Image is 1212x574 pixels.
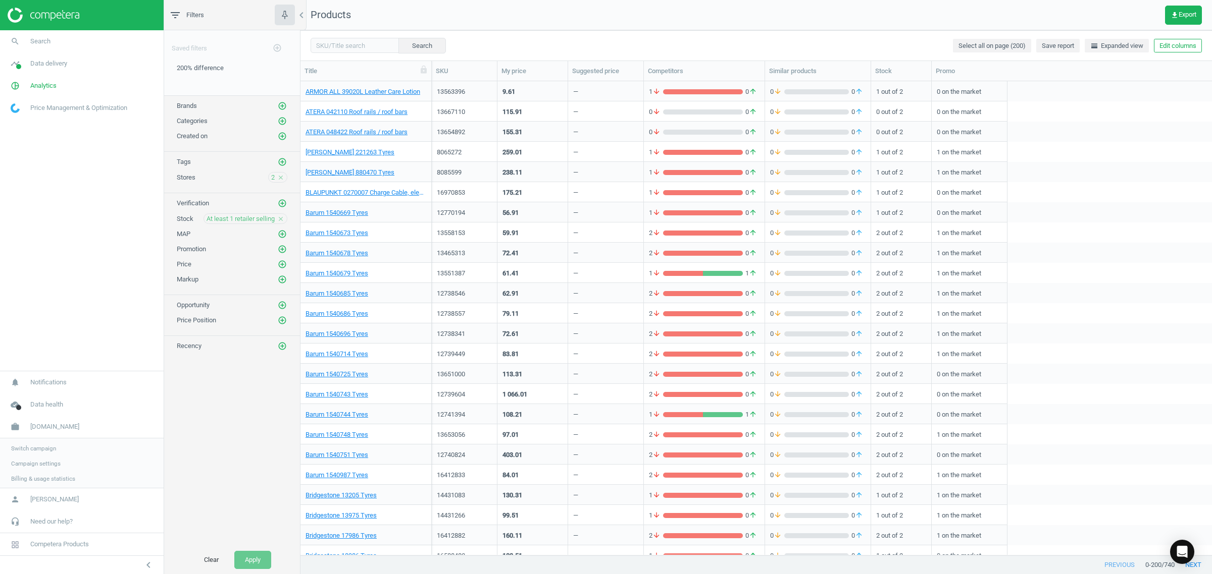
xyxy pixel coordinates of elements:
[6,76,25,95] i: pie_chart_outlined
[876,223,926,241] div: 2 out of 2
[177,301,210,309] span: Opportunity
[502,249,519,258] div: 72.41
[749,208,757,217] i: arrow_upward
[277,244,287,254] button: add_circle_outline
[177,230,190,238] span: MAP
[437,309,492,318] div: 12738557
[30,103,127,112] span: Price Management & Optimization
[11,103,20,113] img: wGWNvw8QSZomAAAAABJRU5ErkJggg==
[306,148,394,157] a: [PERSON_NAME] 221263 Tyres
[306,370,368,379] a: Barum 1540725 Tyres
[849,148,866,157] span: 0
[855,87,863,96] i: arrow_upward
[177,117,208,125] span: Categories
[649,148,663,157] span: 1
[649,309,663,318] span: 2
[770,107,784,117] span: 0
[177,199,209,207] span: Verification
[849,188,866,197] span: 0
[649,128,663,137] span: 0
[774,329,782,338] i: arrow_downward
[306,551,377,560] a: Bridgestone 18986 Tyres
[278,316,287,325] i: add_circle_outline
[306,249,368,258] a: Barum 1540678 Tyres
[743,107,760,117] span: 0
[305,67,427,76] div: Title
[437,128,492,137] div: 13654892
[770,148,784,157] span: 0
[306,471,368,480] a: Barum 1540987 Tyres
[502,228,519,238] div: 59.91
[306,228,368,238] a: Barum 1540673 Tyres
[855,208,863,217] i: arrow_upward
[774,107,782,117] i: arrow_downward
[502,148,522,157] div: 259.01
[774,208,782,217] i: arrow_downward
[743,269,760,278] span: 1
[937,244,1002,261] div: 1 on the market
[306,531,377,540] a: Bridgestone 17986 Tyres
[649,249,663,258] span: 2
[749,228,757,238] i: arrow_upward
[743,87,760,96] span: 0
[649,188,663,197] span: 1
[6,373,25,392] i: notifications
[652,309,661,318] i: arrow_downward
[177,215,193,222] span: Stock
[770,289,784,298] span: 0
[770,228,784,238] span: 0
[437,289,492,298] div: 12738546
[502,188,522,197] div: 175.21
[501,67,564,76] div: My price
[177,245,206,253] span: Promotion
[6,54,25,73] i: timeline
[849,329,866,338] span: 0
[277,215,284,222] i: close
[11,444,56,452] span: Switch campaign
[749,87,757,96] i: arrow_upward
[774,128,782,137] i: arrow_downward
[1170,540,1194,564] div: Open Intercom Messenger
[573,289,578,302] div: —
[774,87,782,96] i: arrow_downward
[277,341,287,351] button: add_circle_outline
[278,301,287,310] i: add_circle_outline
[30,422,79,431] span: [DOMAIN_NAME]
[749,128,757,137] i: arrow_upward
[1090,41,1143,50] span: Expanded view
[749,269,757,278] i: arrow_upward
[849,289,866,298] span: 0
[937,183,1002,201] div: 0 on the market
[649,228,663,238] span: 2
[652,289,661,298] i: arrow_downward
[30,495,79,504] span: [PERSON_NAME]
[649,168,663,177] span: 1
[769,67,867,76] div: Similar products
[876,203,926,221] div: 1 out of 2
[278,260,287,269] i: add_circle_outline
[652,168,661,177] i: arrow_downward
[743,329,760,338] span: 0
[743,168,760,177] span: 0
[278,132,287,141] i: add_circle_outline
[437,188,492,197] div: 16970853
[1154,39,1202,53] button: Edit columns
[306,491,377,500] a: Bridgestone 13205 Tyres
[11,475,75,483] span: Billing & usage statistics
[573,188,578,201] div: —
[749,188,757,197] i: arrow_upward
[652,350,661,359] i: arrow_downward
[436,67,493,76] div: SKU
[277,131,287,141] button: add_circle_outline
[770,208,784,217] span: 0
[30,378,67,387] span: Notifications
[749,329,757,338] i: arrow_upward
[855,128,863,137] i: arrow_upward
[774,309,782,318] i: arrow_downward
[1165,6,1202,25] button: get_appExport
[749,107,757,117] i: arrow_upward
[306,289,368,298] a: Barum 1540685 Tyres
[937,102,1002,120] div: 0 on the market
[1171,11,1196,19] span: Export
[277,229,287,239] button: add_circle_outline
